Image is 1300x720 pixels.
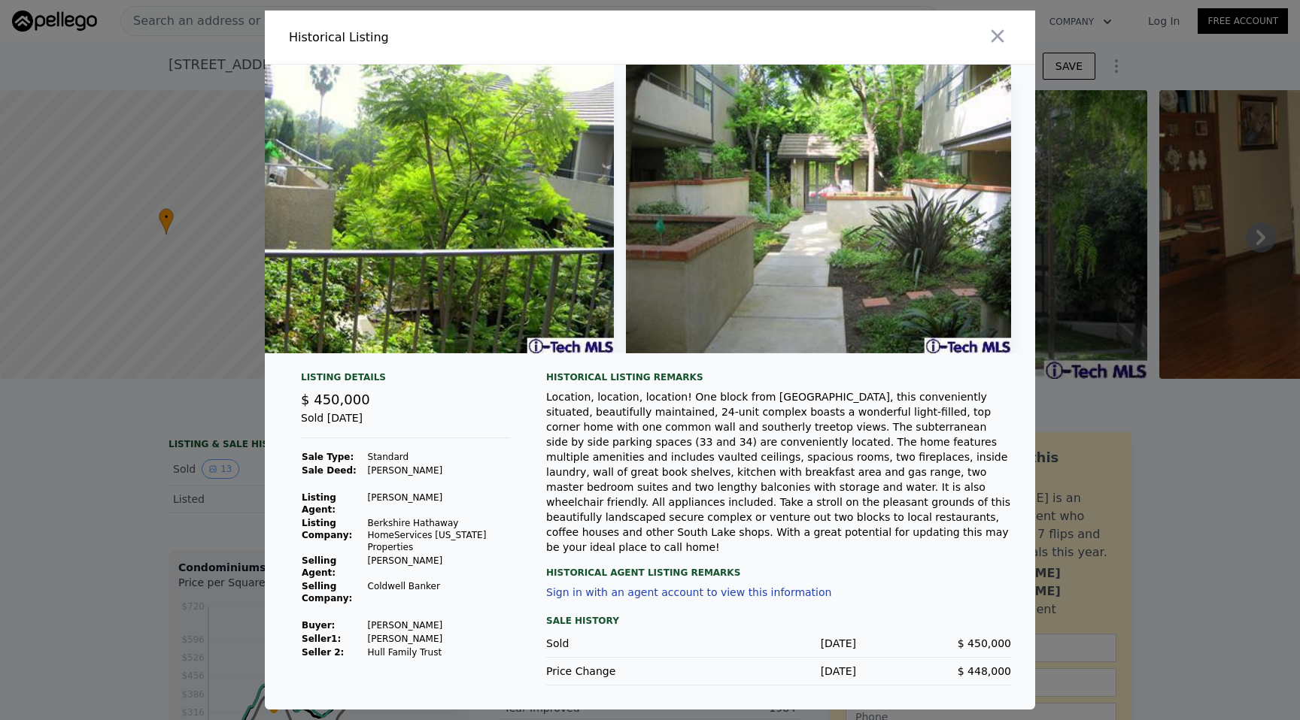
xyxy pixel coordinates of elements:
td: [PERSON_NAME] [367,632,511,646]
span: $ 450,000 [301,392,370,407]
td: Hull Family Trust [367,646,511,659]
div: Sale History [546,612,1011,630]
td: [PERSON_NAME] [367,491,511,516]
div: Sold [546,636,701,651]
strong: Selling Agent: [302,555,336,578]
div: Historical Listing [289,29,644,47]
span: $ 450,000 [958,637,1011,649]
td: Standard [367,450,511,464]
div: [DATE] [701,664,856,679]
strong: Seller 1 : [302,634,341,644]
strong: Sale Deed: [302,465,357,476]
strong: Listing Company: [302,518,352,540]
button: Sign in with an agent account to view this information [546,586,831,598]
div: Historical Listing remarks [546,371,1011,383]
strong: Seller 2: [302,647,344,658]
td: [PERSON_NAME] [367,464,511,477]
img: Property Img [229,65,614,353]
div: Sold [DATE] [301,410,510,438]
td: [PERSON_NAME] [367,554,511,579]
td: Coldwell Banker [367,579,511,605]
td: Berkshire Hathaway HomeServices [US_STATE] Properties [367,516,511,554]
img: Property Img [626,65,1011,353]
div: Price Change [546,664,701,679]
span: $ 448,000 [958,665,1011,677]
div: [DATE] [701,636,856,651]
div: Historical Agent Listing Remarks [546,555,1011,579]
strong: Sale Type: [302,452,354,462]
strong: Buyer : [302,620,335,631]
strong: Selling Company: [302,581,352,604]
div: Listing Details [301,371,510,389]
td: [PERSON_NAME] [367,619,511,632]
div: Location, location, location! One block from [GEOGRAPHIC_DATA], this conveniently situated, beaut... [546,389,1011,555]
strong: Listing Agent: [302,492,336,515]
